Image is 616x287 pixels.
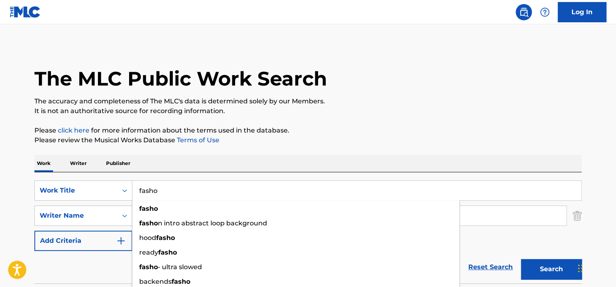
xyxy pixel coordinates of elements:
[104,155,133,172] p: Publisher
[158,263,202,271] span: - ultra slowed
[10,6,41,18] img: MLC Logo
[68,155,89,172] p: Writer
[34,135,582,145] p: Please review the Musical Works Database
[34,231,132,251] button: Add Criteria
[537,4,553,20] div: Help
[139,248,158,256] span: ready
[139,205,158,212] strong: fasho
[540,7,550,17] img: help
[34,66,327,91] h1: The MLC Public Work Search
[175,136,219,144] a: Terms of Use
[34,126,582,135] p: Please for more information about the terms used in the database.
[139,278,172,285] span: backends
[34,180,582,283] form: Search Form
[578,256,583,281] div: টেনে আনুন
[139,263,158,271] strong: fasho
[464,258,517,276] a: Reset Search
[158,219,267,227] span: n intro abstract loop background
[573,206,582,226] img: Delete Criterion
[521,259,582,279] button: Search
[34,106,582,116] p: It is not an authoritative source for recording information.
[40,186,113,195] div: Work Title
[156,234,175,242] strong: fasho
[34,96,582,106] p: The accuracy and completeness of The MLC's data is determined solely by our Members.
[576,248,616,287] div: চ্যাট উইজেট
[139,219,158,227] strong: fasho
[34,155,53,172] p: Work
[519,7,529,17] img: search
[558,2,606,22] a: Log In
[116,236,126,246] img: 9d2ae6d4665cec9f34b9.svg
[516,4,532,20] a: Public Search
[158,248,177,256] strong: fasho
[576,248,616,287] iframe: Chat Widget
[40,211,113,221] div: Writer Name
[139,234,156,242] span: hood
[172,278,190,285] strong: fasho
[58,126,89,134] a: click here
